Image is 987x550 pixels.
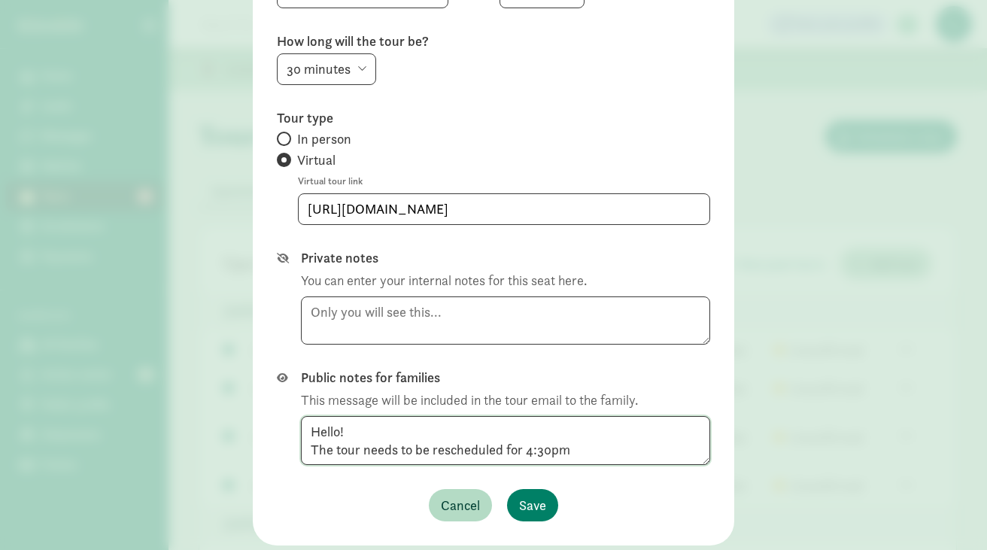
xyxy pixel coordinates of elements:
[301,270,587,290] div: You can enter your internal notes for this seat here.
[297,130,351,148] span: In person
[301,249,710,267] label: Private notes
[301,390,638,410] div: This message will be included in the tour email to the family.
[912,478,987,550] iframe: Chat Widget
[298,172,710,190] label: Virtual tour link
[507,489,558,521] button: Save
[277,109,710,127] label: Tour type
[519,495,546,515] span: Save
[301,369,710,387] label: Public notes for families
[297,151,336,169] span: Virtual
[277,32,710,50] label: How long will the tour be?
[441,495,480,515] span: Cancel
[429,489,492,521] button: Cancel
